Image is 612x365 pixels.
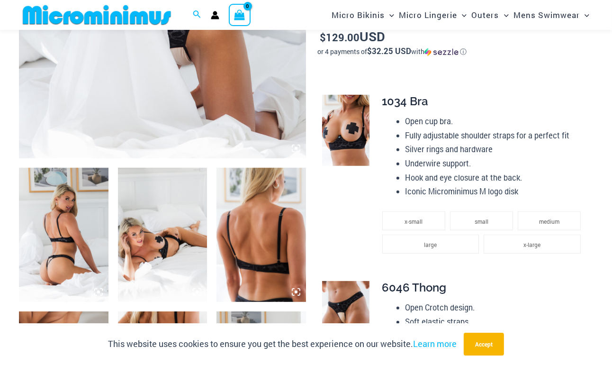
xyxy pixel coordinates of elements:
a: Search icon link [193,9,201,21]
div: or 4 payments of with [317,47,593,56]
a: Micro BikinisMenu ToggleMenu Toggle [329,3,396,27]
span: Outers [472,3,499,27]
span: Menu Toggle [457,3,467,27]
li: Soft elastic straps. [405,315,585,329]
span: $ [320,30,326,44]
li: x-small [382,211,445,230]
nav: Site Navigation [328,1,593,28]
a: Mens SwimwearMenu ToggleMenu Toggle [511,3,592,27]
span: small [475,218,488,225]
span: x-small [405,218,423,225]
a: Account icon link [211,11,219,19]
li: Silver rings and hardware [405,142,585,156]
li: Hook and eye closure at the back. [405,171,585,185]
span: 6046 Thong [382,281,447,294]
img: Sezzle [424,48,459,56]
p: This website uses cookies to ensure you get the best experience on our website. [108,337,457,351]
span: Mens Swimwear [513,3,580,27]
li: x-large [484,235,581,254]
span: x-large [524,241,541,248]
img: Nights Fall Silver Leopard 1036 Bra 6046 Thong [19,168,108,302]
li: Fully adjustable shoulder straps for a perfect fit [405,128,585,143]
span: Menu Toggle [580,3,589,27]
img: Nights Fall Silver Leopard 1036 Bra [322,95,369,166]
span: Micro Lingerie [399,3,457,27]
span: Micro Bikinis [332,3,385,27]
span: large [424,241,437,248]
div: or 4 payments of$32.25 USDwithSezzle Click to learn more about Sezzle [317,47,593,56]
a: OutersMenu ToggleMenu Toggle [469,3,511,27]
img: Nights Fall Silver Leopard 1036 Bra [216,168,306,302]
li: Iconic Microminimus M logo disk [405,184,585,199]
li: small [450,211,513,230]
a: Micro LingerieMenu ToggleMenu Toggle [396,3,469,27]
li: medium [518,211,581,230]
span: Menu Toggle [385,3,394,27]
li: Open cup bra. [405,114,585,128]
button: Accept [464,333,504,356]
img: Nights Fall Silver Leopard 1036 Bra 6046 Thong [118,168,207,302]
p: USD [317,29,593,45]
a: Learn more [413,338,457,349]
a: View Shopping Cart, empty [229,4,251,26]
li: large [382,235,479,254]
img: MM SHOP LOGO FLAT [19,4,175,26]
span: medium [539,218,559,225]
span: $32.25 USD [367,46,411,56]
span: Menu Toggle [499,3,509,27]
li: Open Crotch design. [405,301,585,315]
img: Nights Fall Silver Leopard 6046 Thong [322,281,369,352]
span: 1034 Bra [382,94,429,108]
bdi: 129.00 [320,30,360,44]
li: Underwire support. [405,156,585,171]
